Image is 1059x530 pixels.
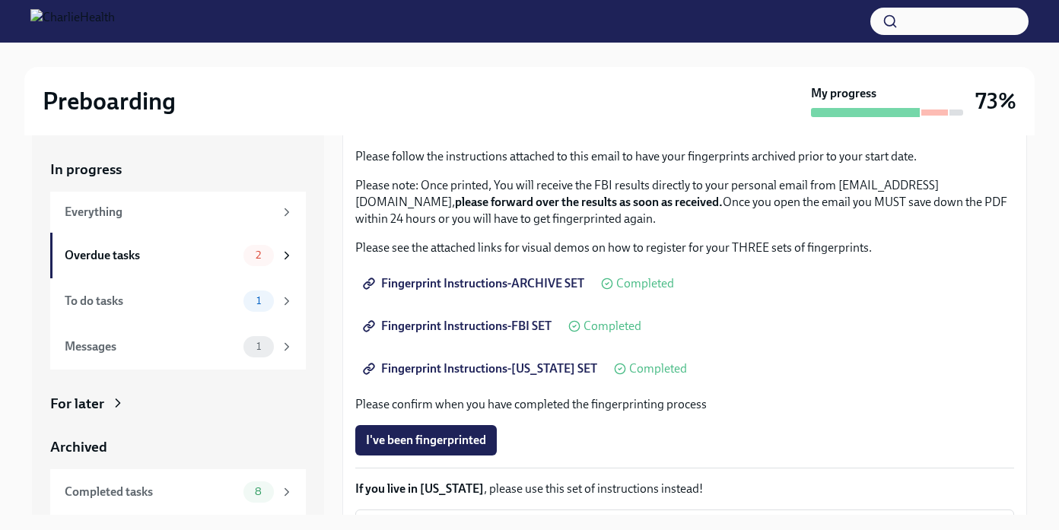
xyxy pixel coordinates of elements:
[65,204,274,221] div: Everything
[247,341,270,352] span: 1
[65,338,237,355] div: Messages
[355,396,1014,413] p: Please confirm when you have completed the fingerprinting process
[355,425,497,455] button: I've been fingerprinted
[355,311,562,341] a: Fingerprint Instructions-FBI SET
[50,394,306,414] a: For later
[811,85,876,102] strong: My progress
[616,278,674,290] span: Completed
[366,433,486,448] span: I've been fingerprinted
[50,278,306,324] a: To do tasks1
[246,249,270,261] span: 2
[65,247,237,264] div: Overdue tasks
[355,240,1014,256] p: Please see the attached links for visual demos on how to register for your THREE sets of fingerpr...
[629,363,687,375] span: Completed
[366,361,597,376] span: Fingerprint Instructions-[US_STATE] SET
[246,486,271,497] span: 8
[366,319,552,334] span: Fingerprint Instructions-FBI SET
[975,87,1016,115] h3: 73%
[584,320,641,332] span: Completed
[366,276,584,291] span: Fingerprint Instructions-ARCHIVE SET
[50,233,306,278] a: Overdue tasks2
[50,192,306,233] a: Everything
[50,324,306,370] a: Messages1
[50,469,306,515] a: Completed tasks8
[50,160,306,179] a: In progress
[30,9,115,33] img: CharlieHealth
[355,481,1014,497] p: , please use this set of instructions instead!
[50,437,306,457] a: Archived
[65,293,237,309] div: To do tasks
[355,177,1014,227] p: Please note: Once printed, You will receive the FBI results directly to your personal email from ...
[355,354,608,384] a: Fingerprint Instructions-[US_STATE] SET
[355,481,484,496] strong: If you live in [US_STATE]
[455,195,723,209] strong: please forward over the results as soon as received.
[65,484,237,500] div: Completed tasks
[247,295,270,306] span: 1
[355,148,1014,165] p: Please follow the instructions attached to this email to have your fingerprints archived prior to...
[50,394,104,414] div: For later
[43,86,176,116] h2: Preboarding
[355,268,595,299] a: Fingerprint Instructions-ARCHIVE SET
